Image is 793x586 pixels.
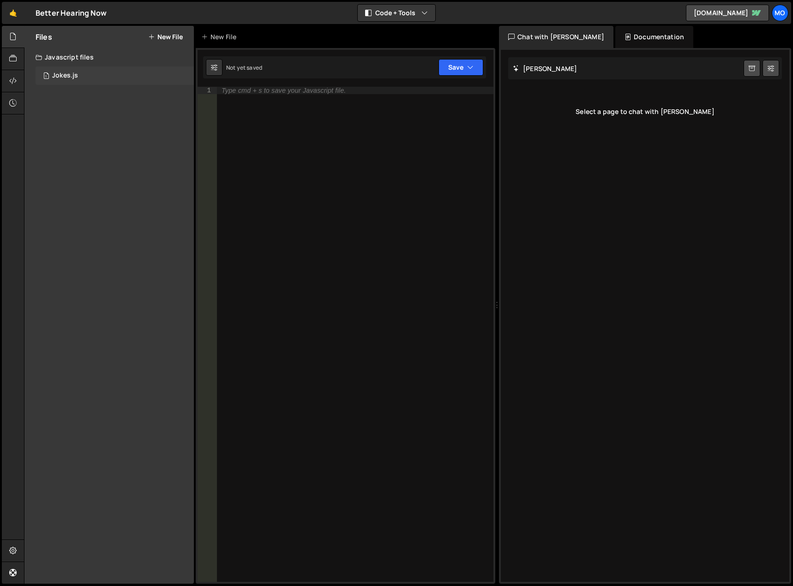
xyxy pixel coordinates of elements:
[358,5,435,21] button: Code + Tools
[36,32,52,42] h2: Files
[36,66,194,85] div: 16621/45275.js
[615,26,693,48] div: Documentation
[148,33,183,41] button: New File
[43,73,49,80] span: 1
[513,64,577,73] h2: [PERSON_NAME]
[52,72,78,80] div: Jokes.js
[226,64,262,72] div: Not yet saved
[201,32,240,42] div: New File
[36,7,107,18] div: Better Hearing Now
[222,87,346,94] div: Type cmd + s to save your Javascript file.
[439,59,483,76] button: Save
[772,5,788,21] a: Mo
[24,48,194,66] div: Javascript files
[499,26,613,48] div: Chat with [PERSON_NAME]
[2,2,24,24] a: 🤙
[198,87,217,94] div: 1
[686,5,769,21] a: [DOMAIN_NAME]
[508,93,782,130] div: Select a page to chat with [PERSON_NAME]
